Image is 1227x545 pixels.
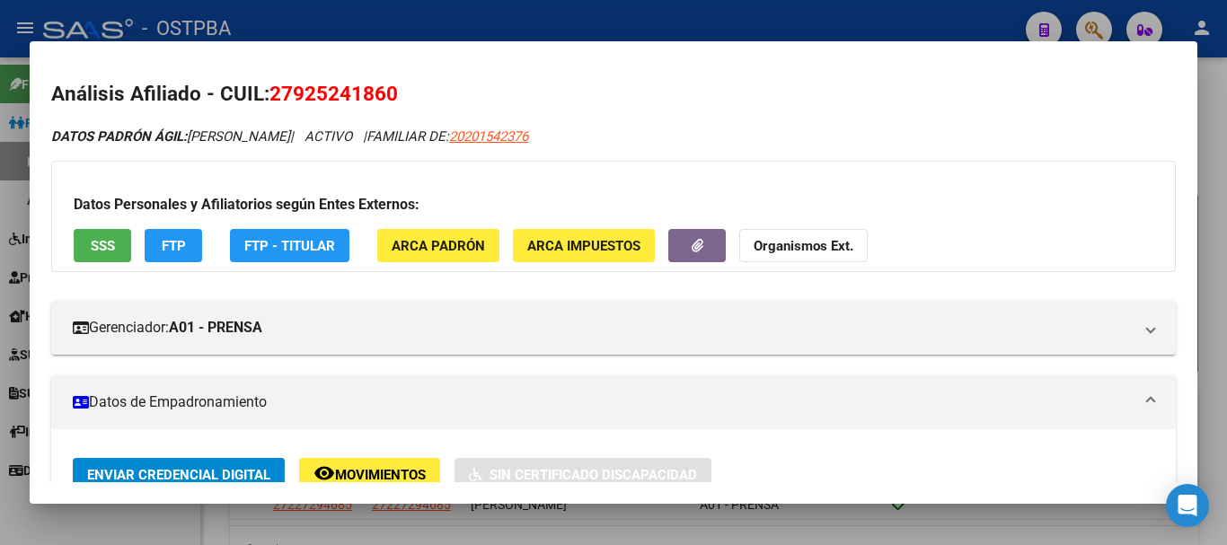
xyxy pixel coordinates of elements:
[490,467,697,483] span: Sin Certificado Discapacidad
[335,467,426,483] span: Movimientos
[51,128,290,145] span: [PERSON_NAME]
[145,229,202,262] button: FTP
[527,238,640,254] span: ARCA Impuestos
[74,229,131,262] button: SSS
[51,301,1176,355] mat-expansion-panel-header: Gerenciador:A01 - PRENSA
[449,128,528,145] span: 20201542376
[73,317,1133,338] mat-panel-title: Gerenciador:
[73,391,1133,413] mat-panel-title: Datos de Empadronamiento
[87,467,270,483] span: Enviar Credencial Digital
[51,79,1176,110] h2: Análisis Afiliado - CUIL:
[162,238,186,254] span: FTP
[91,238,115,254] span: SSS
[392,238,485,254] span: ARCA Padrón
[51,375,1176,429] mat-expansion-panel-header: Datos de Empadronamiento
[230,229,349,262] button: FTP - Titular
[739,229,868,262] button: Organismos Ext.
[754,238,853,254] strong: Organismos Ext.
[244,238,335,254] span: FTP - Titular
[313,462,335,484] mat-icon: remove_red_eye
[366,128,528,145] span: FAMILIAR DE:
[169,317,262,338] strong: A01 - PRENSA
[377,229,499,262] button: ARCA Padrón
[513,229,655,262] button: ARCA Impuestos
[73,458,285,491] button: Enviar Credencial Digital
[74,194,1153,215] h3: Datos Personales y Afiliatorios según Entes Externos:
[1166,484,1209,527] div: Open Intercom Messenger
[51,128,528,145] i: | ACTIVO |
[299,458,440,491] button: Movimientos
[51,128,187,145] strong: DATOS PADRÓN ÁGIL:
[269,82,398,105] span: 27925241860
[455,458,711,491] button: Sin Certificado Discapacidad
